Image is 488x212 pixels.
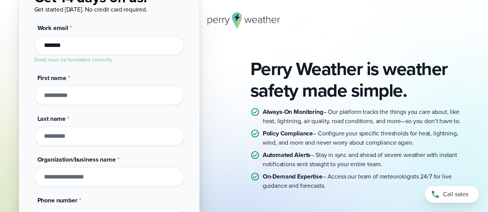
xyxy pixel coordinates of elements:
[263,172,323,181] strong: On-Demand Expertise
[263,172,469,190] p: – Access our team of meteorologists 24/7 for live guidance and forecasts.
[34,5,147,14] span: Get started [DATE]. No credit card required.
[263,129,469,147] p: – Configure your specific thresholds for heat, lightning, wind, and more and never worry about co...
[263,107,469,126] p: – Our platform tracks the things you care about, like heat, lightning, air quality, road conditio...
[37,196,78,205] span: Phone number
[425,186,479,203] a: Call sales
[37,155,116,164] span: Organization/business name
[263,150,469,169] p: – Stay in sync and ahead of severe weather with instant notifications sent straight to your entir...
[37,73,66,82] span: First name
[263,107,323,116] strong: Always-On Monitoring
[263,129,313,138] strong: Policy Compliance
[34,56,113,64] label: Email must be formatted correctly.
[250,58,469,101] h2: Perry Weather is weather safety made simple.
[37,114,66,123] span: Last name
[443,190,468,199] span: Call sales
[263,150,311,159] strong: Automated Alerts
